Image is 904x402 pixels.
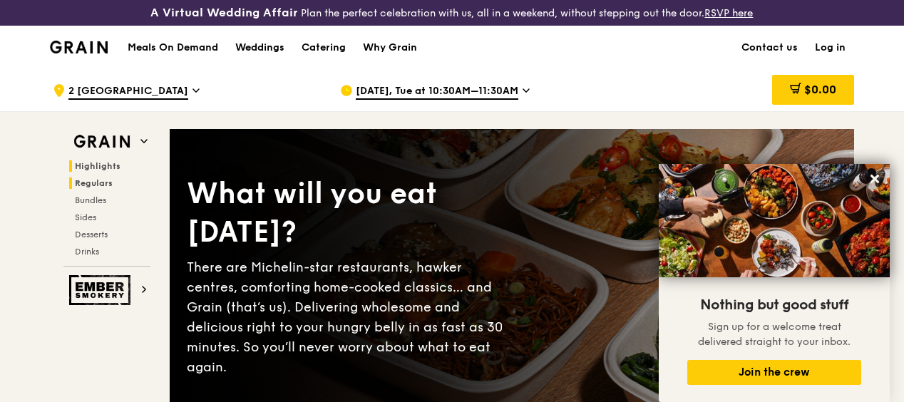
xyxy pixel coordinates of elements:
span: Drinks [75,247,99,257]
span: Sides [75,212,96,222]
span: [DATE], Tue at 10:30AM–11:30AM [356,84,518,100]
span: $0.00 [804,83,836,96]
span: Desserts [75,230,108,239]
button: Close [863,167,886,190]
div: Plan the perfect celebration with us, all in a weekend, without stepping out the door. [150,6,753,20]
span: Regulars [75,178,113,188]
img: Grain web logo [69,129,135,155]
button: Join the crew [687,360,861,385]
div: Weddings [235,26,284,69]
span: Bundles [75,195,106,205]
a: Contact us [733,26,806,69]
span: Highlights [75,161,120,171]
img: DSC07876-Edit02-Large.jpeg [659,164,890,277]
a: RSVP here [704,7,753,19]
a: Log in [806,26,854,69]
div: Why Grain [363,26,417,69]
a: Why Grain [354,26,426,69]
span: Nothing but good stuff [700,297,848,314]
div: Catering [302,26,346,69]
a: Weddings [227,26,293,69]
a: GrainGrain [50,25,108,68]
div: There are Michelin-star restaurants, hawker centres, comforting home-cooked classics… and Grain (... [187,257,512,377]
span: Sign up for a welcome treat delivered straight to your inbox. [698,321,851,348]
div: What will you eat [DATE]? [187,175,512,252]
h3: A Virtual Wedding Affair [150,6,298,20]
h1: Meals On Demand [128,41,218,55]
a: Catering [293,26,354,69]
img: Ember Smokery web logo [69,275,135,305]
span: 2 [GEOGRAPHIC_DATA] [68,84,188,100]
img: Grain [50,41,108,53]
